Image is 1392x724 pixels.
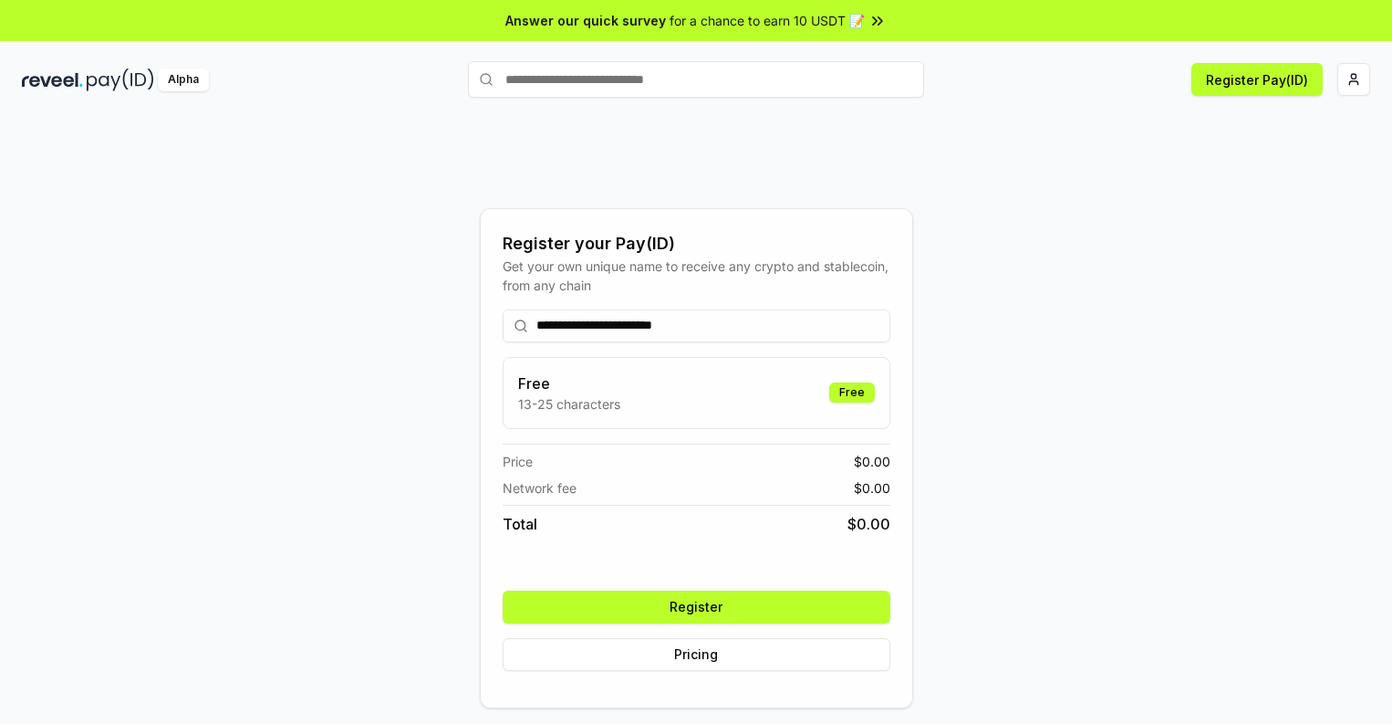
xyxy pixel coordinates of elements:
[854,452,890,471] span: $ 0.00
[1191,63,1323,96] button: Register Pay(ID)
[518,394,620,414] p: 13-25 characters
[670,11,865,30] span: for a chance to earn 10 USDT 📝
[503,591,890,624] button: Register
[829,383,875,403] div: Free
[503,638,890,671] button: Pricing
[503,257,890,295] div: Get your own unique name to receive any crypto and stablecoin, from any chain
[503,513,537,535] span: Total
[505,11,666,30] span: Answer our quick survey
[158,68,209,91] div: Alpha
[503,452,533,471] span: Price
[854,478,890,498] span: $ 0.00
[22,68,83,91] img: reveel_dark
[87,68,154,91] img: pay_id
[503,231,890,257] div: Register your Pay(ID)
[518,372,620,394] h3: Free
[847,513,890,535] span: $ 0.00
[503,478,577,498] span: Network fee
